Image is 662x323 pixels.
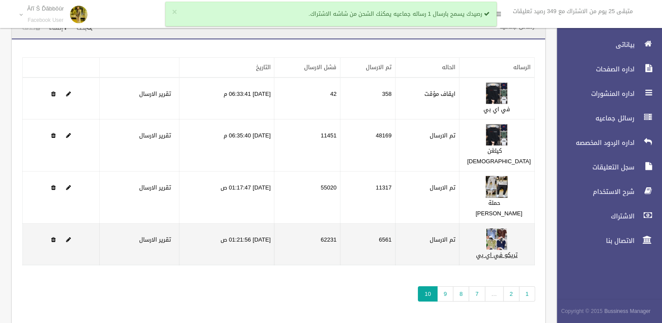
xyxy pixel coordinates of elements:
a: Edit [486,130,508,141]
td: [DATE] 01:21:56 ص [179,224,274,265]
span: اداره الردود المخصصه [550,138,637,147]
span: Copyright © 2015 [561,306,602,316]
small: Facebook User [27,17,64,24]
th: الرساله [459,58,534,78]
td: [DATE] 06:35:40 م [179,119,274,172]
a: الاتصال بنا [550,231,662,250]
a: تم الارسال [366,62,392,73]
a: Edit [66,88,71,99]
td: 6561 [340,224,396,265]
a: Edit [486,88,508,99]
a: رسائل جماعيه [550,109,662,128]
td: 11317 [340,172,396,224]
a: 1 [519,286,535,302]
label: تم الارسال [430,183,455,193]
p: Ãľĩ Š Ďãbbŏûr [27,5,64,12]
label: ايقاف مؤقت [424,89,455,99]
label: تم الارسال [430,235,455,245]
a: كيلغن [DEMOGRAPHIC_DATA] [467,145,531,167]
a: سجل التعليقات [550,158,662,177]
a: في اي بي [483,104,510,115]
span: الاتصال بنا [550,236,637,245]
td: 48169 [340,119,396,172]
a: حملة [PERSON_NAME] [476,197,522,219]
img: 638915090693819801.jpeg [486,228,508,250]
th: الحاله [395,58,459,78]
a: تقرير الارسال [139,182,171,193]
img: 638913968224498536.jpg [486,82,508,104]
a: Edit [66,130,71,141]
a: 9 [437,286,453,302]
a: Edit [66,182,71,193]
strong: Bussiness Manager [604,306,651,316]
a: Edit [486,182,508,193]
a: بياناتى [550,35,662,54]
a: تقرير الارسال [139,88,171,99]
span: سجل التعليقات [550,163,637,172]
span: الاشتراك [550,212,637,221]
a: 8 [453,286,469,302]
td: 42 [274,77,340,119]
a: فشل الارسال [304,62,336,73]
label: تم الارسال [430,130,455,141]
span: اداره المنشورات [550,89,637,98]
a: تريكو في اي بي [476,249,518,260]
span: رسائل جماعيه [550,114,637,123]
td: 11451 [274,119,340,172]
span: … [485,286,504,302]
a: اداره الردود المخصصه [550,133,662,152]
a: 7 [469,286,485,302]
span: اداره الصفحات [550,65,637,74]
td: [DATE] 01:17:47 ص [179,172,274,224]
a: 2 [503,286,519,302]
a: شرح الاستخدام [550,182,662,201]
span: شرح الاستخدام [550,187,637,196]
td: 62231 [274,224,340,265]
button: × [172,8,177,17]
a: تقرير الارسال [139,130,171,141]
a: Edit [486,234,508,245]
img: 638915089305195128.jpeg [486,176,508,198]
a: التاريخ [256,62,270,73]
td: 358 [340,77,396,119]
img: 638913982189585166.jpg [486,124,508,146]
td: [DATE] 06:33:41 م [179,77,274,119]
a: تقرير الارسال [139,234,171,245]
a: اداره الصفحات [550,60,662,79]
span: بياناتى [550,40,637,49]
span: 10 [418,286,437,302]
a: اداره المنشورات [550,84,662,103]
td: 55020 [274,172,340,224]
a: Edit [66,234,71,245]
a: الاشتراك [550,207,662,226]
div: رصيدك يسمح بارسال 1 رساله جماعيه يمكنك الشحن من شاشه الاشتراك. [165,2,497,26]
